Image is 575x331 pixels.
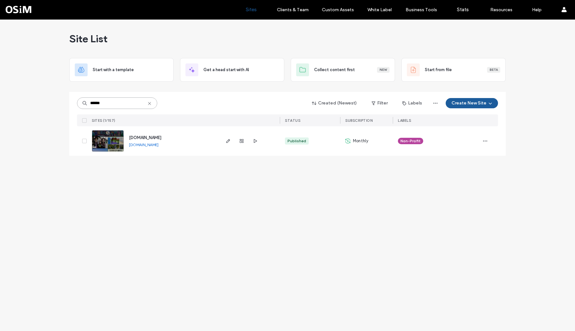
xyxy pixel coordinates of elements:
[314,67,355,73] span: Collect content first
[246,7,257,12] label: Sites
[377,67,390,73] div: New
[92,118,116,123] span: SITES (1/157)
[93,67,134,73] span: Start with a template
[203,67,249,73] span: Get a head start with AI
[398,118,411,123] span: LABELS
[532,7,542,12] label: Help
[306,98,363,108] button: Created (Newest)
[457,7,469,12] label: Stats
[353,138,368,144] span: Monthly
[129,142,159,147] a: [DOMAIN_NAME]
[345,118,373,123] span: SUBSCRIPTION
[291,58,395,82] div: Collect content firstNew
[406,7,437,12] label: Business Tools
[285,118,300,123] span: STATUS
[487,67,500,73] div: Beta
[322,7,354,12] label: Custom Assets
[400,138,421,144] span: Non-Profit
[15,4,28,10] span: Help
[425,67,452,73] span: Start from file
[490,7,512,12] label: Resources
[401,58,506,82] div: Start from fileBeta
[69,32,107,45] span: Site List
[180,58,284,82] div: Get a head start with AI
[129,135,161,140] a: [DOMAIN_NAME]
[367,7,392,12] label: White Label
[446,98,498,108] button: Create New Site
[69,58,174,82] div: Start with a template
[365,98,394,108] button: Filter
[397,98,428,108] button: Labels
[287,138,306,144] div: Published
[277,7,309,12] label: Clients & Team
